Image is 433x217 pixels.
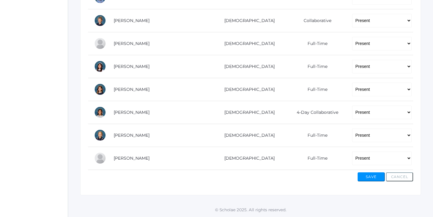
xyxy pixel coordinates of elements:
[284,55,346,78] td: Full-Time
[211,124,284,147] td: [DEMOGRAPHIC_DATA]
[114,110,150,115] a: [PERSON_NAME]
[358,172,385,181] button: Save
[114,64,150,69] a: [PERSON_NAME]
[94,37,106,49] div: Francisco Lopez
[68,207,433,213] p: © Scholae 2025. All rights reserved.
[114,87,150,92] a: [PERSON_NAME]
[94,152,106,164] div: Joel Smith
[94,14,106,27] div: Idella Long
[284,32,346,55] td: Full-Time
[284,147,346,170] td: Full-Time
[94,129,106,141] div: Olivia Sigwing
[284,101,346,124] td: 4-Day Collaborative
[386,172,413,181] button: Cancel
[114,132,150,138] a: [PERSON_NAME]
[94,83,106,95] div: Hensley Pedersen
[211,55,284,78] td: [DEMOGRAPHIC_DATA]
[211,32,284,55] td: [DEMOGRAPHIC_DATA]
[94,106,106,118] div: Leahmarie Rillo
[114,41,150,46] a: [PERSON_NAME]
[284,78,346,101] td: Full-Time
[284,9,346,32] td: Collaborative
[211,9,284,32] td: [DEMOGRAPHIC_DATA]
[211,101,284,124] td: [DEMOGRAPHIC_DATA]
[211,78,284,101] td: [DEMOGRAPHIC_DATA]
[114,18,150,23] a: [PERSON_NAME]
[94,60,106,72] div: Penelope Mesick
[284,124,346,147] td: Full-Time
[211,147,284,170] td: [DEMOGRAPHIC_DATA]
[114,155,150,161] a: [PERSON_NAME]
